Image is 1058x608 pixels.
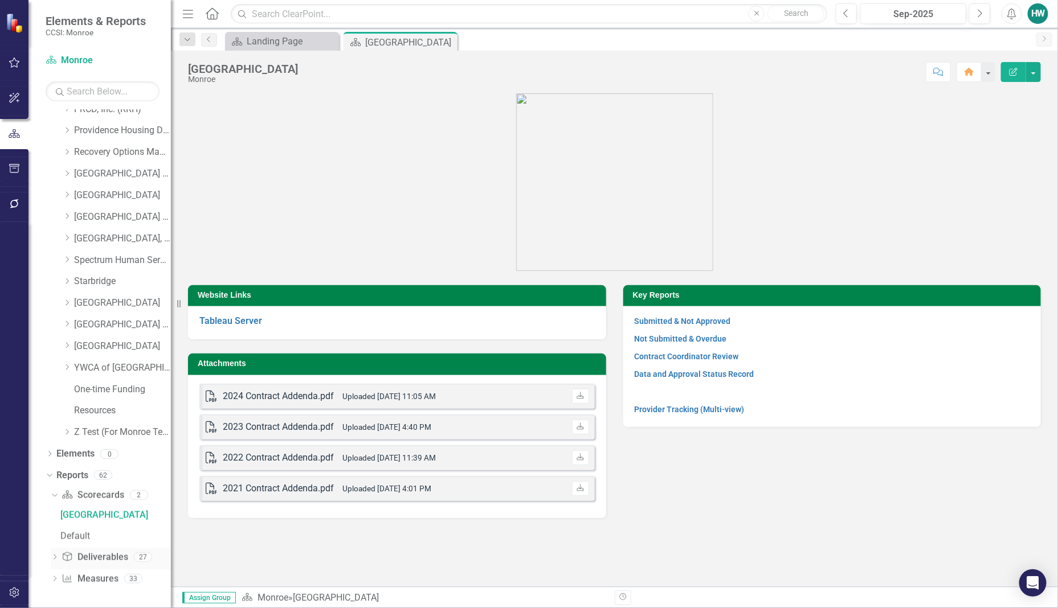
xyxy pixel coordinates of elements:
[130,491,148,500] div: 2
[258,592,288,603] a: Monroe
[100,449,119,459] div: 0
[74,232,171,245] a: [GEOGRAPHIC_DATA], Inc.
[188,63,298,75] div: [GEOGRAPHIC_DATA]
[56,469,88,482] a: Reports
[223,482,334,495] div: 2021 Contract Addenda.pdf
[74,404,171,417] a: Resources
[74,254,171,267] a: Spectrum Human Services, Inc.
[62,489,124,502] a: Scorecards
[74,426,171,439] a: Z Test (For Monroe Testing)
[94,471,112,480] div: 62
[74,318,171,331] a: [GEOGRAPHIC_DATA] (RRH)
[74,103,171,116] a: PRCD, Inc. (RRH)
[62,551,128,564] a: Deliverables
[342,453,436,462] small: Uploaded [DATE] 11:39 AM
[247,34,336,48] div: Landing Page
[231,4,827,24] input: Search ClearPoint...
[74,189,171,202] a: [GEOGRAPHIC_DATA]
[635,405,745,414] a: Provider Tracking (Multi-view)
[633,291,1036,299] h3: Key Reports
[293,592,379,603] div: [GEOGRAPHIC_DATA]
[58,527,171,545] a: Default
[635,369,754,379] a: Data and Approval Status Record
[516,93,713,271] img: OMH%20Logo_Green%202024%20Stacked.png
[46,28,146,37] small: CCSI: Monroe
[46,54,160,67] a: Monroe
[74,275,171,288] a: Starbridge
[767,6,824,22] button: Search
[223,390,334,403] div: 2024 Contract Addenda.pdf
[635,334,727,343] a: Not Submitted & Overdue
[74,211,171,224] a: [GEOGRAPHIC_DATA] (RRH)
[365,35,455,50] div: [GEOGRAPHIC_DATA]
[198,359,601,368] h3: Attachments
[242,591,606,605] div: »
[74,124,171,137] a: Providence Housing Development Corporation
[199,315,262,326] a: Tableau Server
[342,484,431,493] small: Uploaded [DATE] 4:01 PM
[74,167,171,180] a: [GEOGRAPHIC_DATA] (RRH)
[342,422,431,432] small: Uploaded [DATE] 4:40 PM
[223,451,334,465] div: 2022 Contract Addenda.pdf
[635,317,731,326] a: Submitted & Not Approved
[46,14,146,28] span: Elements & Reports
[74,297,171,310] a: [GEOGRAPHIC_DATA]
[188,75,298,84] div: Monroe
[198,291,601,299] h3: Website Links
[223,421,334,434] div: 2023 Contract Addenda.pdf
[6,13,26,33] img: ClearPoint Strategy
[342,392,436,401] small: Uploaded [DATE] 11:05 AM
[860,3,966,24] button: Sep-2025
[58,506,171,524] a: [GEOGRAPHIC_DATA]
[124,574,142,584] div: 33
[635,352,739,361] a: Contract Coordinator Review
[62,573,118,586] a: Measures
[60,510,171,520] div: [GEOGRAPHIC_DATA]
[74,383,171,396] a: One-time Funding
[74,146,171,159] a: Recovery Options Made Easy
[864,7,962,21] div: Sep-2025
[1028,3,1048,24] button: HW
[228,34,336,48] a: Landing Page
[56,447,95,461] a: Elements
[46,81,160,101] input: Search Below...
[182,592,236,603] span: Assign Group
[784,9,808,18] span: Search
[134,552,152,562] div: 27
[74,361,171,375] a: YWCA of [GEOGRAPHIC_DATA] and [GEOGRAPHIC_DATA]
[60,531,171,541] div: Default
[74,340,171,353] a: [GEOGRAPHIC_DATA]
[1019,569,1047,597] div: Open Intercom Messenger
